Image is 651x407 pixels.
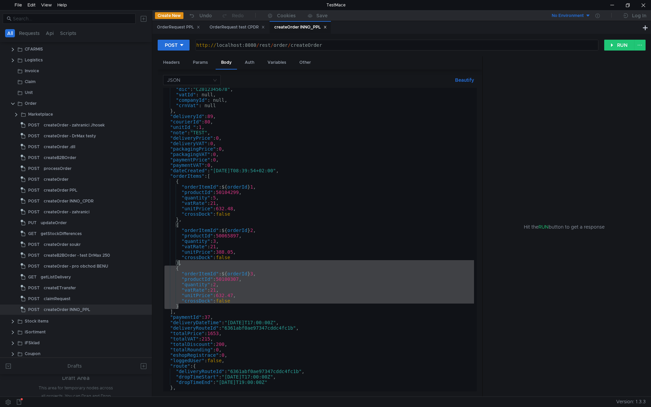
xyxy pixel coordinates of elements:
button: Scripts [58,29,78,37]
span: POST [28,174,40,185]
div: processOrder [44,163,72,174]
div: createB2BOrder - test DrMax 250 [44,250,110,260]
span: POST [28,131,40,141]
div: Coupon [25,349,40,359]
button: Api [44,29,56,37]
div: createOrder PPL [44,185,77,195]
input: Search... [13,15,132,22]
div: OrderRequest test CPDR [210,24,265,31]
div: createOrder - DrMax testy [44,131,96,141]
span: POST [28,261,40,271]
button: No Environment [544,10,591,21]
span: POST [28,239,40,250]
div: Other [294,56,316,69]
div: Headers [158,56,185,69]
div: No Environment [552,13,584,19]
div: createOrder - zahranici [44,207,90,217]
div: CFARMIS [25,44,43,54]
div: createOrder soukr [44,239,81,250]
div: Auth [239,56,260,69]
div: createOrder .dll [44,142,75,152]
button: Create New [155,12,183,19]
span: POST [28,163,40,174]
span: POST [28,283,40,293]
button: All [5,29,15,37]
div: createB2BOrder [44,153,76,163]
div: getStockDifferences [41,229,82,239]
span: RUN [538,224,549,230]
button: RUN [604,40,634,51]
button: POST [158,40,190,51]
span: POST [28,153,40,163]
div: Order [25,98,37,109]
span: POST [28,294,40,304]
span: POST [28,185,40,195]
div: createOrder INNO_PPL [274,24,327,31]
div: updateOrder [41,218,67,228]
div: Redo [232,12,244,20]
div: createOrder [44,174,68,185]
span: Version: 1.3.3 [616,397,646,407]
span: POST [28,250,40,260]
span: POST [28,305,40,315]
div: Logistics [25,55,43,65]
div: OrderRequest PPL [157,24,200,31]
div: Unit [25,88,33,98]
button: Undo [183,11,217,21]
div: Body [216,56,237,70]
span: POST [28,207,40,217]
div: Params [188,56,213,69]
button: Redo [217,11,249,21]
div: Claim [25,77,36,87]
button: Requests [17,29,42,37]
span: GET [28,229,37,239]
div: Log In [632,12,646,20]
span: POST [28,196,40,206]
button: Beautify [452,76,477,84]
span: POST [28,142,40,152]
div: iSortiment [25,327,46,337]
div: Drafts [67,362,82,370]
span: Hit the button to get a response [524,223,605,231]
div: iFSklad [25,338,40,348]
span: GET [28,272,37,282]
div: Marketplace [28,109,53,119]
div: claimRequest [44,294,71,304]
div: Cookies [277,12,296,20]
div: Save [316,13,328,18]
div: createOrder INNO_CPDR [44,196,94,206]
span: PUT [28,218,37,228]
div: Variables [262,56,292,69]
div: Stock items [25,316,48,326]
div: createOrder - zahranici Jhosek [44,120,105,130]
span: POST [28,120,40,130]
div: getListDelivery [41,272,71,282]
div: POST [165,41,178,49]
div: createOrder - pro obchod BENU [44,261,108,271]
div: createETransfer [44,283,76,293]
div: createOrder INNO_PPL [44,305,90,315]
div: Invoice [25,66,39,76]
div: Undo [199,12,212,20]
